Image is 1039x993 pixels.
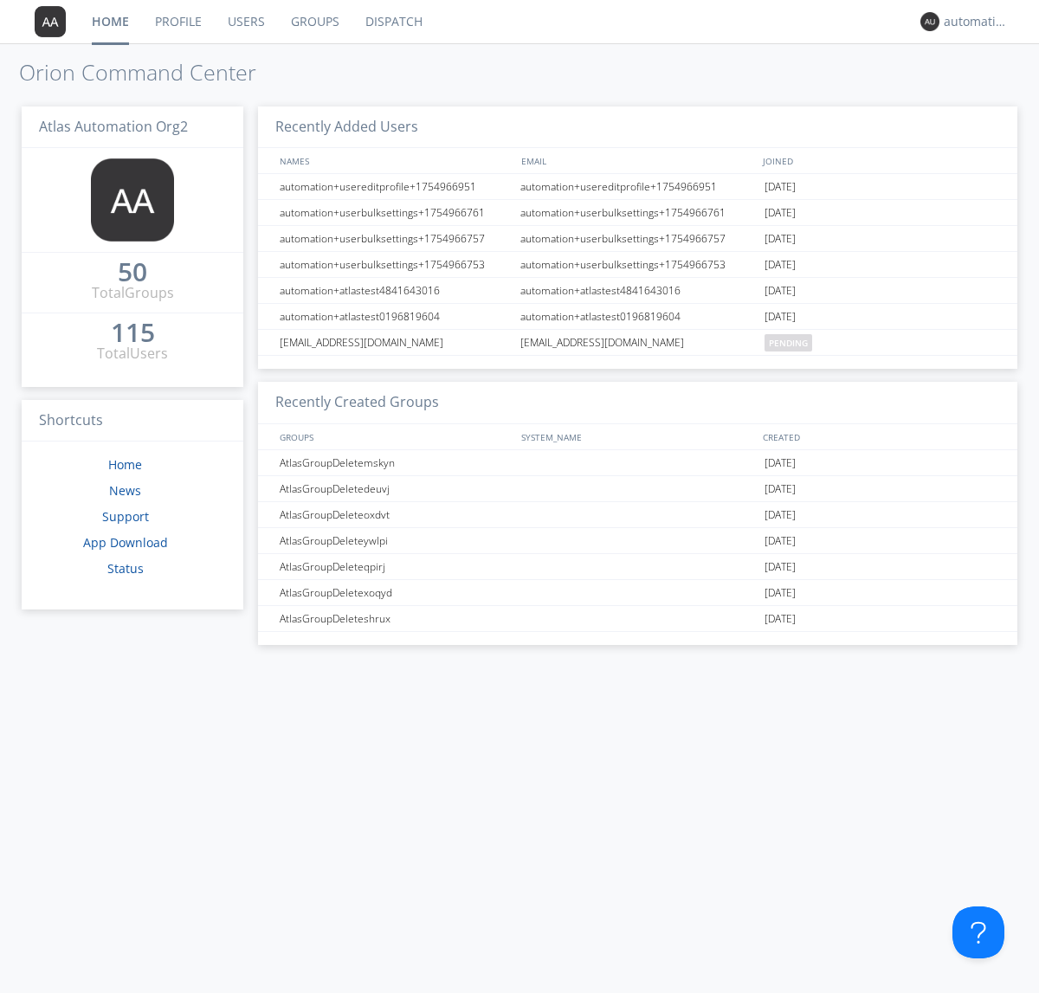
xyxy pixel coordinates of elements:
a: AtlasGroupDeleteoxdvt[DATE] [258,502,1017,528]
a: automation+userbulksettings+1754966757automation+userbulksettings+1754966757[DATE] [258,226,1017,252]
div: automation+atlas0032+org2 [944,13,1009,30]
div: automation+userbulksettings+1754966761 [275,200,515,225]
div: automation+atlastest4841643016 [516,278,760,303]
div: automation+userbulksettings+1754966757 [516,226,760,251]
a: automation+userbulksettings+1754966761automation+userbulksettings+1754966761[DATE] [258,200,1017,226]
a: 115 [111,324,155,344]
span: [DATE] [765,554,796,580]
a: App Download [83,534,168,551]
div: AtlasGroupDeletexoqyd [275,580,515,605]
span: [DATE] [765,278,796,304]
div: Total Users [97,344,168,364]
span: [DATE] [765,606,796,632]
a: automation+atlastest4841643016automation+atlastest4841643016[DATE] [258,278,1017,304]
span: Atlas Automation Org2 [39,117,188,136]
div: AtlasGroupDeleteoxdvt [275,502,515,527]
a: Support [102,508,149,525]
span: pending [765,334,812,351]
a: [EMAIL_ADDRESS][DOMAIN_NAME][EMAIL_ADDRESS][DOMAIN_NAME]pending [258,330,1017,356]
div: AtlasGroupDeletedeuvj [275,476,515,501]
a: News [109,482,141,499]
a: Home [108,456,142,473]
a: AtlasGroupDeleteqpirj[DATE] [258,554,1017,580]
div: [EMAIL_ADDRESS][DOMAIN_NAME] [275,330,515,355]
span: [DATE] [765,450,796,476]
span: [DATE] [765,502,796,528]
a: automation+usereditprofile+1754966951automation+usereditprofile+1754966951[DATE] [258,174,1017,200]
a: automation+atlastest0196819604automation+atlastest0196819604[DATE] [258,304,1017,330]
div: 115 [111,324,155,341]
a: 50 [118,263,147,283]
span: [DATE] [765,304,796,330]
div: AtlasGroupDeleteqpirj [275,554,515,579]
div: Total Groups [92,283,174,303]
h3: Recently Added Users [258,106,1017,149]
span: [DATE] [765,528,796,554]
h3: Shortcuts [22,400,243,442]
div: AtlasGroupDeleteshrux [275,606,515,631]
a: AtlasGroupDeleteywlpi[DATE] [258,528,1017,554]
div: automation+atlastest0196819604 [275,304,515,329]
span: [DATE] [765,580,796,606]
div: automation+userbulksettings+1754966753 [275,252,515,277]
div: automation+userbulksettings+1754966753 [516,252,760,277]
span: [DATE] [765,252,796,278]
div: automation+usereditprofile+1754966951 [516,174,760,199]
img: 373638.png [35,6,66,37]
span: [DATE] [765,174,796,200]
span: [DATE] [765,476,796,502]
a: Status [107,560,144,577]
a: AtlasGroupDeletemskyn[DATE] [258,450,1017,476]
a: AtlasGroupDeleteshrux[DATE] [258,606,1017,632]
span: [DATE] [765,200,796,226]
div: automation+atlastest0196819604 [516,304,760,329]
div: CREATED [758,424,1001,449]
div: EMAIL [517,148,758,173]
div: [EMAIL_ADDRESS][DOMAIN_NAME] [516,330,760,355]
div: AtlasGroupDeleteywlpi [275,528,515,553]
div: SYSTEM_NAME [517,424,758,449]
div: GROUPS [275,424,513,449]
span: [DATE] [765,226,796,252]
img: 373638.png [91,158,174,242]
div: automation+usereditprofile+1754966951 [275,174,515,199]
div: automation+atlastest4841643016 [275,278,515,303]
iframe: Toggle Customer Support [952,906,1004,958]
h3: Recently Created Groups [258,382,1017,424]
div: JOINED [758,148,1001,173]
div: AtlasGroupDeletemskyn [275,450,515,475]
div: 50 [118,263,147,280]
a: automation+userbulksettings+1754966753automation+userbulksettings+1754966753[DATE] [258,252,1017,278]
div: NAMES [275,148,513,173]
div: automation+userbulksettings+1754966757 [275,226,515,251]
a: AtlasGroupDeletexoqyd[DATE] [258,580,1017,606]
img: 373638.png [920,12,939,31]
div: automation+userbulksettings+1754966761 [516,200,760,225]
a: AtlasGroupDeletedeuvj[DATE] [258,476,1017,502]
